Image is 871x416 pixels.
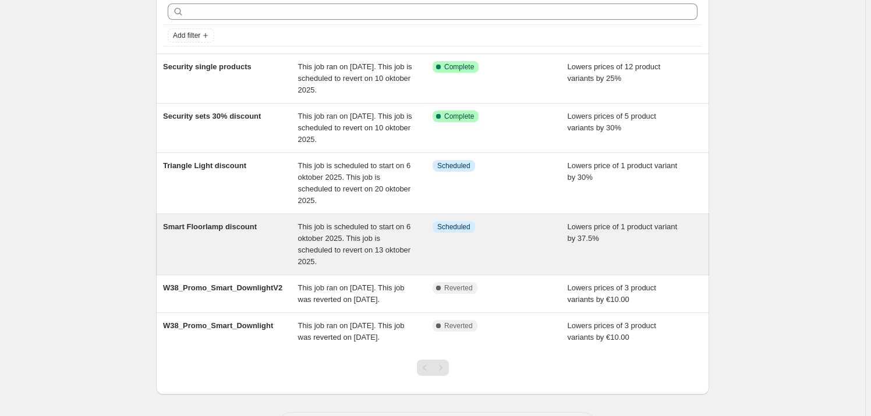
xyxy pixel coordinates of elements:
span: Lowers prices of 5 product variants by 30% [568,112,656,132]
span: This job is scheduled to start on 6 oktober 2025. This job is scheduled to revert on 13 oktober 2... [298,222,411,266]
span: Security single products [163,62,252,71]
nav: Pagination [417,360,449,376]
span: This job is scheduled to start on 6 oktober 2025. This job is scheduled to revert on 20 oktober 2... [298,161,411,205]
span: Complete [444,112,474,121]
span: Add filter [173,31,200,40]
span: Lowers price of 1 product variant by 37.5% [568,222,678,243]
span: Smart Floorlamp discount [163,222,257,231]
span: W38_Promo_Smart_DownlightV2 [163,283,282,292]
span: Lowers price of 1 product variant by 30% [568,161,678,182]
span: W38_Promo_Smart_Downlight [163,321,273,330]
span: Reverted [444,283,473,293]
span: This job ran on [DATE]. This job is scheduled to revert on 10 oktober 2025. [298,112,412,144]
span: This job ran on [DATE]. This job is scheduled to revert on 10 oktober 2025. [298,62,412,94]
span: Lowers prices of 12 product variants by 25% [568,62,661,83]
span: Lowers prices of 3 product variants by €10.00 [568,283,656,304]
span: Triangle Light discount [163,161,246,170]
span: This job ran on [DATE]. This job was reverted on [DATE]. [298,283,405,304]
span: Scheduled [437,161,470,170]
span: Complete [444,62,474,72]
span: Scheduled [437,222,470,232]
span: Reverted [444,321,473,330]
span: Lowers prices of 3 product variants by €10.00 [568,321,656,342]
span: This job ran on [DATE]. This job was reverted on [DATE]. [298,321,405,342]
span: Security sets 30% discount [163,112,261,120]
button: Add filter [168,29,214,42]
